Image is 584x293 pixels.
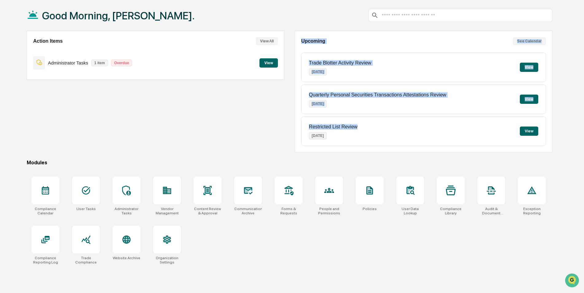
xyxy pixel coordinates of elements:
[520,95,538,104] button: View
[21,47,101,53] div: Start new chat
[6,90,11,95] div: 🔎
[363,207,377,211] div: Policies
[520,127,538,136] button: View
[153,256,181,264] div: Organization Settings
[437,207,465,215] div: Compliance Library
[12,77,40,84] span: Preclearance
[111,60,132,66] p: Overdue
[518,207,546,215] div: Exception Reporting
[4,87,41,98] a: 🔎Data Lookup
[72,256,100,264] div: Trade Compliance
[113,207,140,215] div: Administrator Tasks
[42,10,195,22] h1: Good Morning, [PERSON_NAME].
[61,104,74,109] span: Pylon
[153,207,181,215] div: Vendor Management
[256,37,278,45] button: View All
[477,207,505,215] div: Audit & Document Logs
[259,60,278,65] a: View
[513,37,546,45] button: See Calendar
[27,160,552,166] div: Modules
[315,207,343,215] div: People and Permissions
[33,38,63,44] h2: Action Items
[32,256,59,264] div: Compliance Reporting Log
[309,68,327,76] p: [DATE]
[21,53,78,58] div: We're available if you need us!
[6,13,112,23] p: How can we help?
[12,89,39,95] span: Data Lookup
[91,60,108,66] p: 1 item
[43,104,74,109] a: Powered byPylon
[520,63,538,72] button: View
[309,124,357,130] p: Restricted List Review
[309,132,327,139] p: [DATE]
[301,38,325,44] h2: Upcoming
[396,207,424,215] div: User Data Lookup
[113,256,140,260] div: Website Archive
[194,207,221,215] div: Content Review & Approval
[104,49,112,56] button: Start new chat
[309,100,327,107] p: [DATE]
[309,92,446,98] p: Quarterly Personal Securities Transactions Attestations Review
[564,273,581,289] iframe: Open customer support
[6,47,17,58] img: 1746055101610-c473b297-6a78-478c-a979-82029cc54cd1
[32,207,59,215] div: Compliance Calendar
[234,207,262,215] div: Communications Archive
[45,78,49,83] div: 🗄️
[6,78,11,83] div: 🖐️
[4,75,42,86] a: 🖐️Preclearance
[76,207,96,211] div: User Tasks
[48,60,88,65] p: Administrator Tasks
[275,207,302,215] div: Forms & Requests
[51,77,76,84] span: Attestations
[259,58,278,68] button: View
[42,75,79,86] a: 🗄️Attestations
[309,60,371,66] p: Trade Blotter Activity Review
